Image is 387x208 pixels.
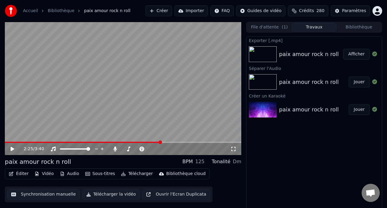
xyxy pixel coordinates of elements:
[331,5,370,16] button: Paramètres
[5,5,17,17] img: youka
[343,49,370,60] button: Afficher
[6,170,31,178] button: Éditer
[57,170,82,178] button: Audio
[337,23,381,32] button: Bibliothèque
[212,158,230,165] div: Tonalité
[174,5,208,16] button: Importer
[246,64,382,72] div: Séparer l'Audio
[279,50,339,58] div: paix amour rock n roll
[288,5,328,16] button: Crédits280
[236,5,285,16] button: Guides de vidéo
[349,104,370,115] button: Jouer
[342,8,366,14] div: Paramètres
[349,77,370,87] button: Jouer
[82,189,140,200] button: Télécharger la vidéo
[83,170,118,178] button: Sous-titres
[210,5,234,16] button: FAQ
[292,23,337,32] button: Travaux
[279,78,339,86] div: paix amour rock n roll
[24,146,38,152] div: /
[23,8,130,14] nav: breadcrumb
[166,171,206,177] div: Bibliothèque cloud
[119,170,155,178] button: Télécharger
[23,8,38,14] a: Accueil
[195,158,205,165] div: 125
[299,8,314,14] span: Crédits
[48,8,74,14] a: Bibliothèque
[246,92,382,99] div: Créer un Karaoké
[282,24,288,30] span: ( 1 )
[182,158,193,165] div: BPM
[142,189,210,200] button: Ouvrir l'Ecran Duplicata
[362,184,380,202] div: Ouvrir le chat
[145,5,172,16] button: Créer
[316,8,324,14] span: 280
[84,8,130,14] span: paix amour rock n roll
[246,37,382,44] div: Exporter [.mp4]
[32,170,56,178] button: Vidéo
[7,189,80,200] button: Synchronisation manuelle
[24,146,33,152] span: 2:25
[247,23,292,32] button: File d'attente
[233,158,241,165] div: Dm
[279,105,339,114] div: paix amour rock n roll
[5,157,71,166] div: paix amour rock n roll
[34,146,44,152] span: 3:40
